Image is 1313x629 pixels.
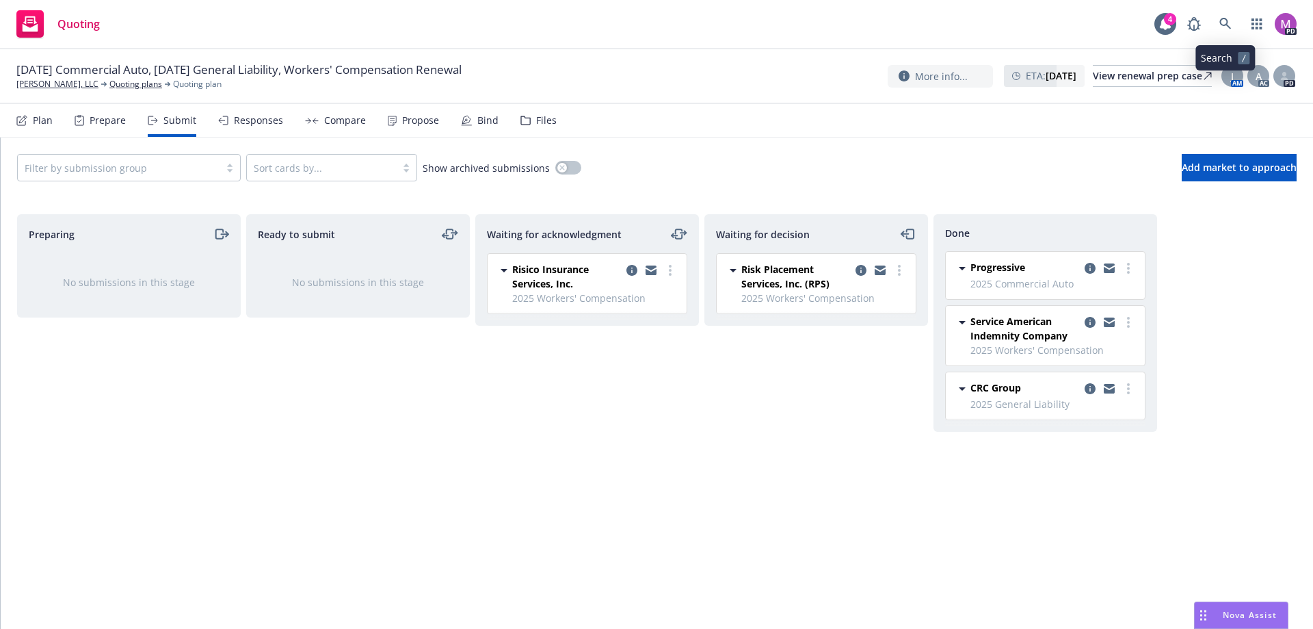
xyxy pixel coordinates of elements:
span: Show archived submissions [423,161,550,175]
span: 2025 Commercial Auto [970,277,1137,291]
a: copy logging email [1101,260,1117,277]
span: Quoting [57,18,100,29]
span: Waiting for decision [716,227,810,242]
span: J [1231,69,1234,84]
span: Risico Insurance Services, Inc. [512,262,621,291]
span: CRC Group [970,381,1021,395]
a: more [1120,381,1137,397]
a: copy logging email [1101,314,1117,331]
span: ETA : [1026,68,1076,83]
a: Switch app [1243,10,1271,38]
div: Drag to move [1195,602,1212,628]
span: Progressive [970,260,1025,274]
span: Waiting for acknowledgment [487,227,622,242]
a: more [662,262,678,279]
div: Propose [402,115,439,126]
div: No submissions in this stage [40,275,218,290]
a: [PERSON_NAME], LLC [16,78,98,90]
span: 2025 Workers' Compensation [512,291,678,305]
a: copy logging email [1101,381,1117,397]
span: Nova Assist [1223,609,1277,621]
div: Responses [234,115,283,126]
a: copy logging email [1082,314,1098,331]
button: More info... [888,65,993,88]
span: Done [945,226,970,240]
div: Files [536,115,557,126]
span: Risk Placement Services, Inc. (RPS) [741,262,850,291]
a: copy logging email [1082,260,1098,277]
span: More info... [915,69,968,84]
div: Prepare [90,115,126,126]
div: Submit [163,115,196,126]
span: [DATE] Commercial Auto, [DATE] General Liability, Workers' Compensation Renewal [16,62,462,78]
a: moveLeftRight [442,226,458,242]
a: copy logging email [1082,381,1098,397]
span: 2025 General Liability [970,397,1137,411]
a: Quoting plans [109,78,162,90]
span: Preparing [29,227,75,242]
a: copy logging email [872,262,888,279]
button: Add market to approach [1182,154,1297,181]
strong: [DATE] [1046,69,1076,82]
a: Search [1212,10,1239,38]
a: moveRight [213,226,229,242]
a: more [891,262,907,279]
a: more [1120,314,1137,331]
span: Quoting plan [173,78,222,90]
a: copy logging email [643,262,659,279]
span: Ready to submit [258,227,335,242]
a: Quoting [11,5,105,43]
div: Compare [324,115,366,126]
a: moveLeftRight [671,226,687,242]
div: Plan [33,115,53,126]
a: Report a Bug [1180,10,1208,38]
span: Add market to approach [1182,161,1297,174]
button: Nova Assist [1194,602,1288,629]
span: 2025 Workers' Compensation [970,343,1137,357]
img: photo [1275,13,1297,35]
a: copy logging email [853,262,869,279]
div: View renewal prep case [1093,66,1212,86]
span: 2025 Workers' Compensation [741,291,907,305]
a: View renewal prep case [1093,65,1212,87]
div: Bind [477,115,499,126]
div: No submissions in this stage [269,275,447,290]
span: Service American Indemnity Company [970,314,1079,343]
span: A [1256,69,1262,84]
a: more [1120,260,1137,277]
a: moveLeft [900,226,916,242]
a: copy logging email [624,262,640,279]
div: 4 [1164,13,1176,25]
